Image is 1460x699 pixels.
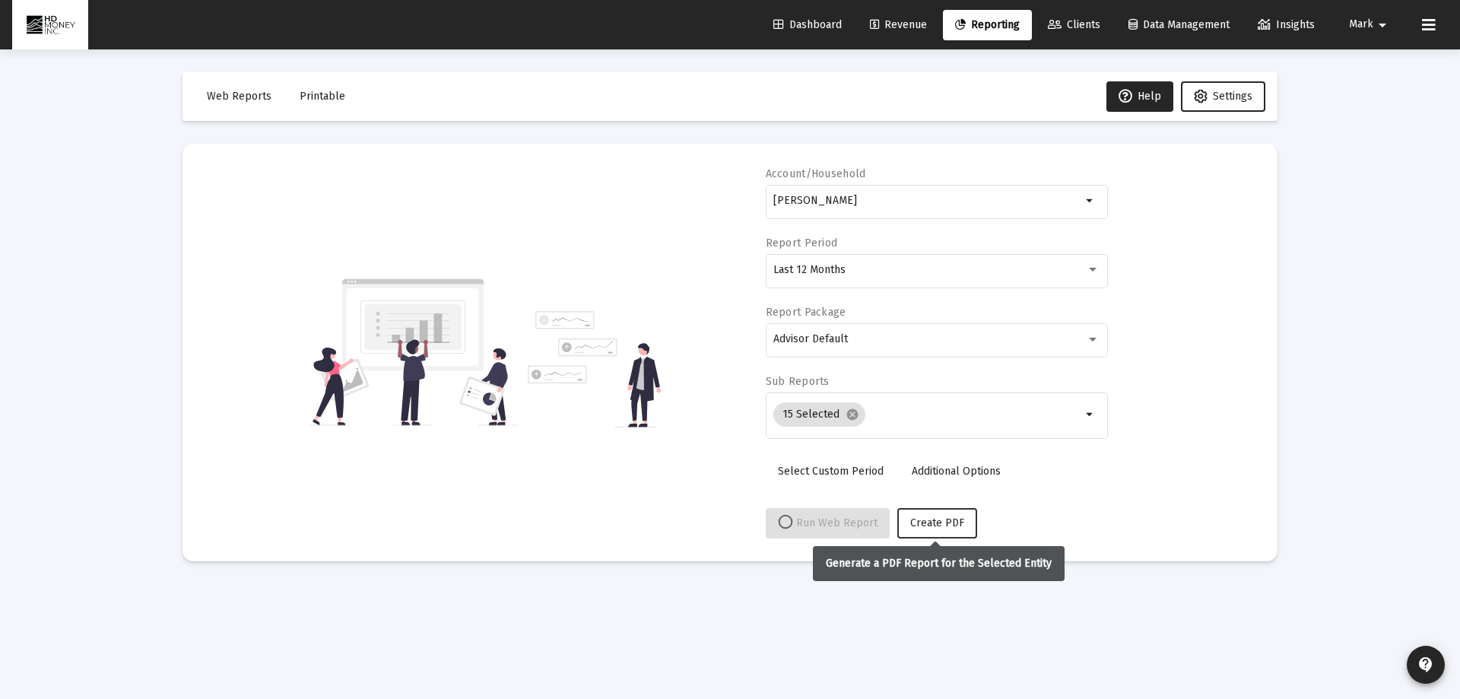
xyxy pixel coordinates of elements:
[1048,18,1100,31] span: Clients
[773,195,1081,207] input: Search or select an account or household
[528,311,661,427] img: reporting-alt
[773,402,865,427] mat-chip: 15 Selected
[773,263,846,276] span: Last 12 Months
[912,465,1001,478] span: Additional Options
[910,516,964,529] span: Create PDF
[766,375,830,388] label: Sub Reports
[1081,405,1100,424] mat-icon: arrow_drop_down
[773,399,1081,430] mat-chip-list: Selection
[24,10,77,40] img: Dashboard
[846,408,859,421] mat-icon: cancel
[766,167,866,180] label: Account/Household
[955,18,1020,31] span: Reporting
[1036,10,1112,40] a: Clients
[761,10,854,40] a: Dashboard
[778,465,884,478] span: Select Custom Period
[207,90,271,103] span: Web Reports
[1246,10,1327,40] a: Insights
[773,18,842,31] span: Dashboard
[1213,90,1252,103] span: Settings
[897,508,977,539] button: Create PDF
[766,306,846,319] label: Report Package
[1258,18,1315,31] span: Insights
[1119,90,1161,103] span: Help
[300,90,345,103] span: Printable
[1349,18,1373,31] span: Mark
[287,81,357,112] button: Printable
[766,237,838,249] label: Report Period
[858,10,939,40] a: Revenue
[1128,18,1230,31] span: Data Management
[1081,192,1100,210] mat-icon: arrow_drop_down
[1181,81,1265,112] button: Settings
[778,516,878,529] span: Run Web Report
[1331,9,1410,40] button: Mark
[1116,10,1242,40] a: Data Management
[870,18,927,31] span: Revenue
[195,81,284,112] button: Web Reports
[1106,81,1173,112] button: Help
[943,10,1032,40] a: Reporting
[773,332,848,345] span: Advisor Default
[766,508,890,539] button: Run Web Report
[1373,10,1392,40] mat-icon: arrow_drop_down
[1417,656,1435,674] mat-icon: contact_support
[309,277,519,427] img: reporting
